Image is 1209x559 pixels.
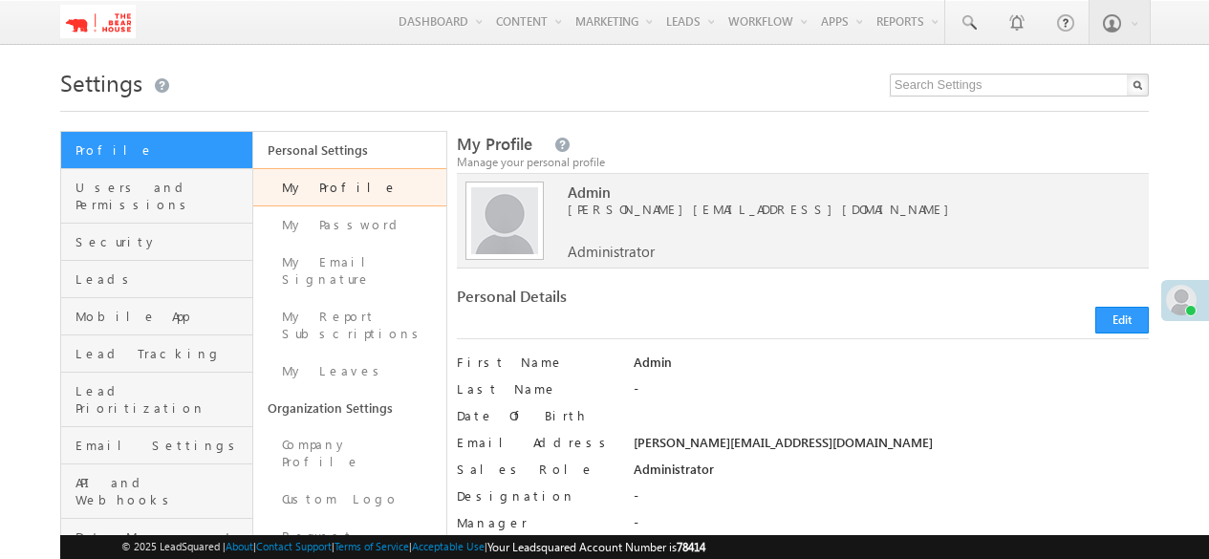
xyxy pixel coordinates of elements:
[457,434,616,451] label: Email Address
[412,540,485,552] a: Acceptable Use
[253,353,445,390] a: My Leaves
[634,354,1149,380] div: Admin
[60,67,142,97] span: Settings
[677,540,705,554] span: 78414
[76,474,248,508] span: API and Webhooks
[890,74,1149,97] input: Search Settings
[457,380,616,398] label: Last Name
[457,407,616,424] label: Date Of Birth
[634,380,1149,407] div: -
[1095,307,1149,333] button: Edit
[457,354,616,371] label: First Name
[61,464,252,519] a: API and Webhooks
[457,487,616,505] label: Designation
[76,382,248,417] span: Lead Prioritization
[253,426,445,481] a: Company Profile
[253,206,445,244] a: My Password
[121,538,705,556] span: © 2025 LeadSquared | | | | |
[61,335,252,373] a: Lead Tracking
[634,461,1149,487] div: Administrator
[457,288,794,314] div: Personal Details
[76,270,248,288] span: Leads
[76,437,248,454] span: Email Settings
[335,540,409,552] a: Terms of Service
[568,201,1121,218] span: [PERSON_NAME][EMAIL_ADDRESS][DOMAIN_NAME]
[76,233,248,250] span: Security
[253,390,445,426] a: Organization Settings
[253,481,445,518] a: Custom Logo
[568,243,655,260] span: Administrator
[61,373,252,427] a: Lead Prioritization
[457,133,532,155] span: My Profile
[256,540,332,552] a: Contact Support
[487,540,705,554] span: Your Leadsquared Account Number is
[61,169,252,224] a: Users and Permissions
[457,461,616,478] label: Sales Role
[76,141,248,159] span: Profile
[253,132,445,168] a: Personal Settings
[634,434,1149,461] div: [PERSON_NAME][EMAIL_ADDRESS][DOMAIN_NAME]
[634,487,1149,514] div: -
[253,168,445,206] a: My Profile
[76,345,248,362] span: Lead Tracking
[61,132,252,169] a: Profile
[253,244,445,298] a: My Email Signature
[61,224,252,261] a: Security
[226,540,253,552] a: About
[457,514,616,531] label: Manager
[457,154,1149,171] div: Manage your personal profile
[61,427,252,464] a: Email Settings
[61,261,252,298] a: Leads
[568,183,1121,201] span: Admin
[634,514,1149,541] div: -
[76,179,248,213] span: Users and Permissions
[61,298,252,335] a: Mobile App
[60,5,136,38] img: Custom Logo
[253,298,445,353] a: My Report Subscriptions
[76,308,248,325] span: Mobile App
